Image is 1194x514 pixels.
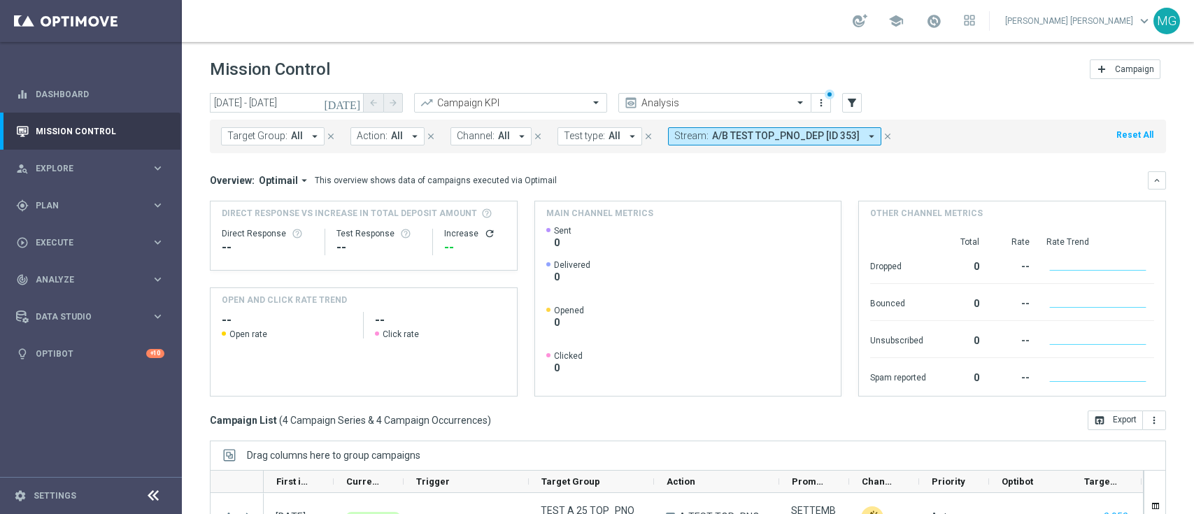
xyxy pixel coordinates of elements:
[626,130,639,143] i: arrow_drop_down
[1084,476,1118,487] span: Targeted Customers
[870,207,983,220] h4: Other channel metrics
[533,131,543,141] i: close
[943,328,979,350] div: 0
[792,476,825,487] span: Promotions
[541,476,600,487] span: Target Group
[16,273,151,286] div: Analyze
[881,129,894,144] button: close
[15,163,165,174] button: person_search Explore keyboard_arrow_right
[15,274,165,285] button: track_changes Analyze keyboard_arrow_right
[870,254,926,276] div: Dropped
[291,130,303,142] span: All
[870,328,926,350] div: Unsubscribed
[618,93,811,113] ng-select: Analysis
[346,476,380,487] span: Current Status
[15,348,165,359] button: lightbulb Optibot +10
[151,310,164,323] i: keyboard_arrow_right
[151,162,164,175] i: keyboard_arrow_right
[644,131,653,141] i: close
[1094,415,1105,426] i: open_in_browser
[16,199,151,212] div: Plan
[1149,415,1160,426] i: more_vert
[668,127,881,145] button: Stream: A/B TEST TOP_PNO_DEP [ID 353] arrow_drop_down
[1148,171,1166,190] button: keyboard_arrow_down
[16,335,164,372] div: Optibot
[15,126,165,137] button: Mission Control
[554,271,590,283] span: 0
[870,365,926,387] div: Spam reported
[554,236,571,249] span: 0
[996,328,1030,350] div: --
[247,450,420,461] div: Row Groups
[554,305,584,316] span: Opened
[414,93,607,113] ng-select: Campaign KPI
[943,236,979,248] div: Total
[210,93,364,113] input: Select date range
[996,291,1030,313] div: --
[862,476,895,487] span: Channel
[609,130,620,142] span: All
[16,236,29,249] i: play_circle_outline
[943,254,979,276] div: 0
[279,414,283,427] span: (
[1115,64,1154,74] span: Campaign
[36,238,151,247] span: Execute
[642,129,655,144] button: close
[16,273,29,286] i: track_changes
[16,162,151,175] div: Explore
[554,259,590,271] span: Delivered
[151,199,164,212] i: keyboard_arrow_right
[34,492,76,500] a: Settings
[325,129,337,144] button: close
[336,228,422,239] div: Test Response
[888,13,904,29] span: school
[222,239,313,256] div: --
[326,131,336,141] i: close
[943,365,979,387] div: 0
[1002,476,1033,487] span: Optibot
[554,362,583,374] span: 0
[554,225,571,236] span: Sent
[1096,64,1107,75] i: add
[996,254,1030,276] div: --
[15,311,165,322] button: Data Studio keyboard_arrow_right
[15,89,165,100] button: equalizer Dashboard
[375,312,505,329] h2: --
[842,93,862,113] button: filter_alt
[1143,411,1166,430] button: more_vert
[425,129,437,144] button: close
[516,130,528,143] i: arrow_drop_down
[388,98,398,108] i: arrow_forward
[450,127,532,145] button: Channel: All arrow_drop_down
[546,207,653,220] h4: Main channel metrics
[210,59,330,80] h1: Mission Control
[221,127,325,145] button: Target Group: All arrow_drop_down
[36,201,151,210] span: Plan
[16,310,151,323] div: Data Studio
[210,174,255,187] h3: Overview:
[383,329,419,340] span: Click rate
[259,174,298,187] span: Optimail
[15,237,165,248] div: play_circle_outline Execute keyboard_arrow_right
[1088,414,1166,425] multiple-options-button: Export to CSV
[247,450,420,461] span: Drag columns here to group campaigns
[416,476,450,487] span: Trigger
[1090,59,1160,79] button: add Campaign
[484,228,495,239] button: refresh
[315,174,557,187] div: This overview shows data of campaigns executed via Optimail
[554,350,583,362] span: Clicked
[16,199,29,212] i: gps_fixed
[943,291,979,313] div: 0
[15,200,165,211] button: gps_fixed Plan keyboard_arrow_right
[222,207,477,220] span: Direct Response VS Increase In Total Deposit Amount
[36,313,151,321] span: Data Studio
[816,97,827,108] i: more_vert
[383,93,403,113] button: arrow_forward
[14,490,27,502] i: settings
[1153,8,1180,34] div: MG
[16,76,164,113] div: Dashboard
